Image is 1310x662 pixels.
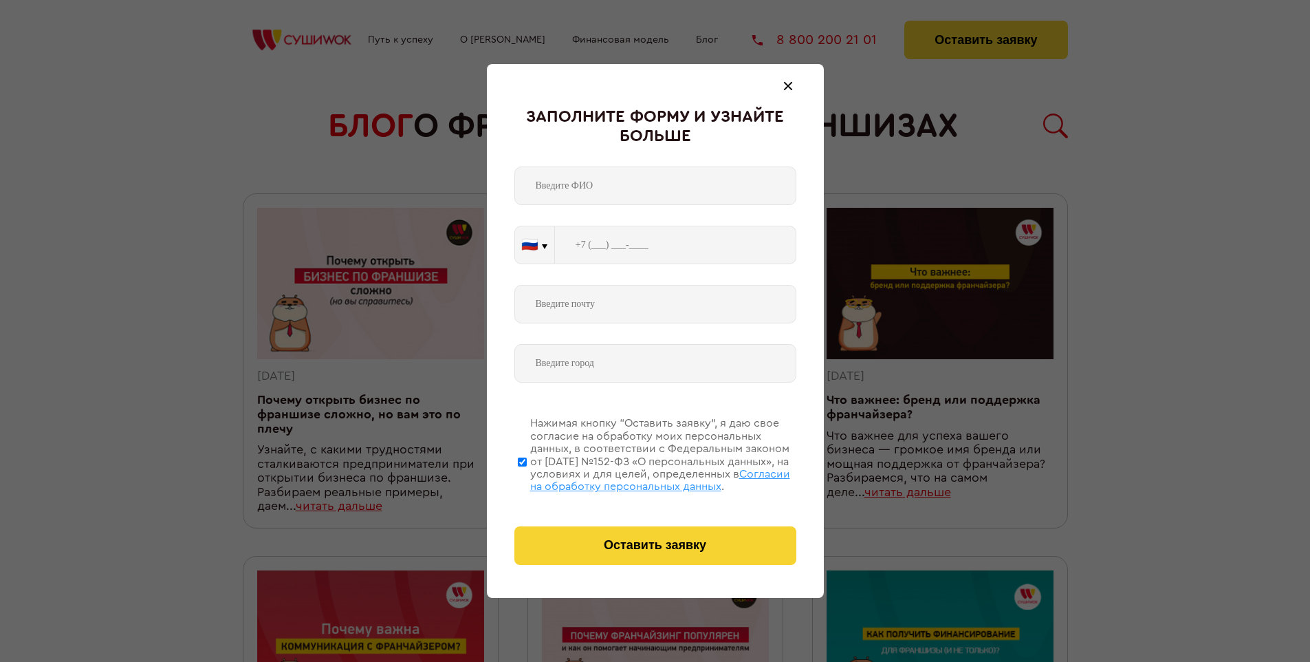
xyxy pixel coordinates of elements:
[530,417,796,493] div: Нажимая кнопку “Оставить заявку”, я даю свое согласие на обработку моих персональных данных, в со...
[514,167,796,205] input: Введите ФИО
[514,344,796,383] input: Введите город
[530,469,790,492] span: Согласии на обработку персональных данных
[514,285,796,323] input: Введите почту
[514,108,796,146] div: Заполните форму и узнайте больше
[514,526,796,565] button: Оставить заявку
[555,226,796,264] input: +7 (___) ___-____
[515,226,554,264] button: 🇷🇺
